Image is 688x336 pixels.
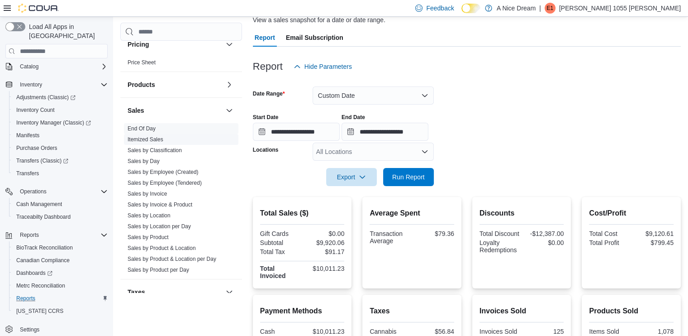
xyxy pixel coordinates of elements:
[20,326,39,333] span: Settings
[128,191,167,197] a: Sales by Invoice
[326,168,377,186] button: Export
[9,91,111,104] a: Adjustments (Classic)
[9,241,111,254] button: BioTrack Reconciliation
[16,282,65,289] span: Metrc Reconciliation
[9,292,111,305] button: Reports
[589,208,674,219] h2: Cost/Profit
[260,306,345,317] h2: Payment Methods
[633,230,674,237] div: $9,120.61
[13,105,58,115] a: Inventory Count
[128,147,182,154] a: Sales by Classification
[414,328,454,335] div: $56.84
[13,168,43,179] a: Transfers
[128,40,222,49] button: Pricing
[383,168,434,186] button: Run Report
[342,114,365,121] label: End Date
[523,239,564,246] div: $0.00
[479,306,564,317] h2: Invoices Sold
[16,186,108,197] span: Operations
[13,130,108,141] span: Manifests
[260,239,300,246] div: Subtotal
[9,267,111,279] a: Dashboards
[2,60,111,73] button: Catalog
[253,61,283,72] h3: Report
[16,244,73,251] span: BioTrack Reconciliation
[16,94,76,101] span: Adjustments (Classic)
[370,230,410,245] div: Transaction Average
[128,158,160,165] span: Sales by Day
[128,234,169,241] span: Sales by Product
[304,248,344,255] div: $91.17
[13,255,108,266] span: Canadian Compliance
[16,295,35,302] span: Reports
[128,125,156,132] span: End Of Day
[260,248,300,255] div: Total Tax
[128,106,144,115] h3: Sales
[20,231,39,239] span: Reports
[253,90,285,97] label: Date Range
[128,158,160,164] a: Sales by Day
[2,185,111,198] button: Operations
[16,230,108,240] span: Reports
[9,116,111,129] a: Inventory Manager (Classic)
[128,288,222,297] button: Taxes
[260,265,286,279] strong: Total Invoiced
[633,239,674,246] div: $799.45
[13,293,39,304] a: Reports
[128,223,191,230] a: Sales by Location per Day
[13,280,69,291] a: Metrc Reconciliation
[370,306,454,317] h2: Taxes
[304,328,344,335] div: $10,011.23
[589,239,629,246] div: Total Profit
[16,119,91,126] span: Inventory Manager (Classic)
[13,242,76,253] a: BioTrack Reconciliation
[253,114,279,121] label: Start Date
[128,212,171,219] a: Sales by Location
[9,254,111,267] button: Canadian Compliance
[16,79,46,90] button: Inventory
[13,211,108,222] span: Traceabilty Dashboard
[539,3,541,14] p: |
[16,307,63,315] span: [US_STATE] CCRS
[128,179,202,187] span: Sales by Employee (Tendered)
[128,80,222,89] button: Products
[479,328,520,335] div: Invoices Sold
[13,168,108,179] span: Transfers
[13,211,74,222] a: Traceabilty Dashboard
[342,123,428,141] input: Press the down key to open a popover containing a calendar.
[290,58,356,76] button: Hide Parameters
[523,328,564,335] div: 125
[128,245,196,251] a: Sales by Product & Location
[559,3,681,14] p: [PERSON_NAME] 1055 [PERSON_NAME]
[20,81,42,88] span: Inventory
[545,3,555,14] div: Ernest 1055 Montoya
[16,157,68,164] span: Transfers (Classic)
[16,186,50,197] button: Operations
[13,306,108,317] span: Washington CCRS
[546,3,553,14] span: E1
[304,265,344,272] div: $10,011.23
[461,4,480,13] input: Dark Mode
[13,143,61,154] a: Purchase Orders
[13,199,108,210] span: Cash Management
[13,306,67,317] a: [US_STATE] CCRS
[13,199,66,210] a: Cash Management
[497,3,536,14] p: A Nice Dream
[13,92,79,103] a: Adjustments (Classic)
[2,78,111,91] button: Inventory
[479,230,520,237] div: Total Discount
[128,136,163,143] a: Itemized Sales
[9,167,111,180] button: Transfers
[13,280,108,291] span: Metrc Reconciliation
[128,168,199,176] span: Sales by Employee (Created)
[120,57,242,72] div: Pricing
[589,230,629,237] div: Total Cost
[414,230,454,237] div: $79.36
[16,144,57,152] span: Purchase Orders
[128,267,189,273] a: Sales by Product per Day
[128,223,191,230] span: Sales by Location per Day
[128,106,222,115] button: Sales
